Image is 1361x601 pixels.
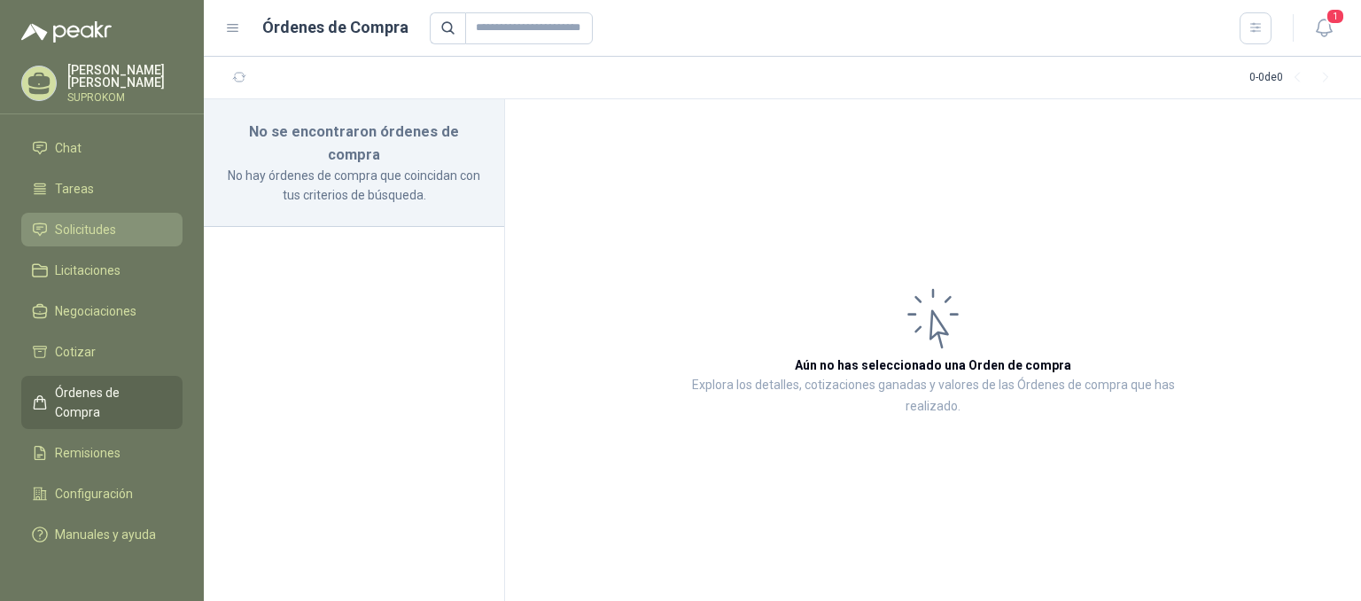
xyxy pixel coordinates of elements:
[55,484,133,503] span: Configuración
[795,355,1071,375] h3: Aún no has seleccionado una Orden de compra
[225,166,483,205] p: No hay órdenes de compra que coincidan con tus criterios de búsqueda.
[21,294,183,328] a: Negociaciones
[1308,12,1340,44] button: 1
[55,301,136,321] span: Negociaciones
[21,254,183,287] a: Licitaciones
[21,172,183,206] a: Tareas
[225,121,483,166] h3: No se encontraron órdenes de compra
[682,375,1184,418] p: Explora los detalles, cotizaciones ganadas y valores de las Órdenes de compra que has realizado.
[21,376,183,429] a: Órdenes de Compra
[21,213,183,246] a: Solicitudes
[55,525,156,544] span: Manuales y ayuda
[1326,8,1345,25] span: 1
[262,15,408,40] h1: Órdenes de Compra
[67,64,183,89] p: [PERSON_NAME] [PERSON_NAME]
[21,518,183,551] a: Manuales y ayuda
[55,342,96,362] span: Cotizar
[55,443,121,463] span: Remisiones
[55,220,116,239] span: Solicitudes
[55,179,94,199] span: Tareas
[67,92,183,103] p: SUPROKOM
[55,383,166,422] span: Órdenes de Compra
[55,138,82,158] span: Chat
[55,261,121,280] span: Licitaciones
[21,477,183,511] a: Configuración
[1249,64,1340,92] div: 0 - 0 de 0
[21,335,183,369] a: Cotizar
[21,436,183,470] a: Remisiones
[21,21,112,43] img: Logo peakr
[21,131,183,165] a: Chat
